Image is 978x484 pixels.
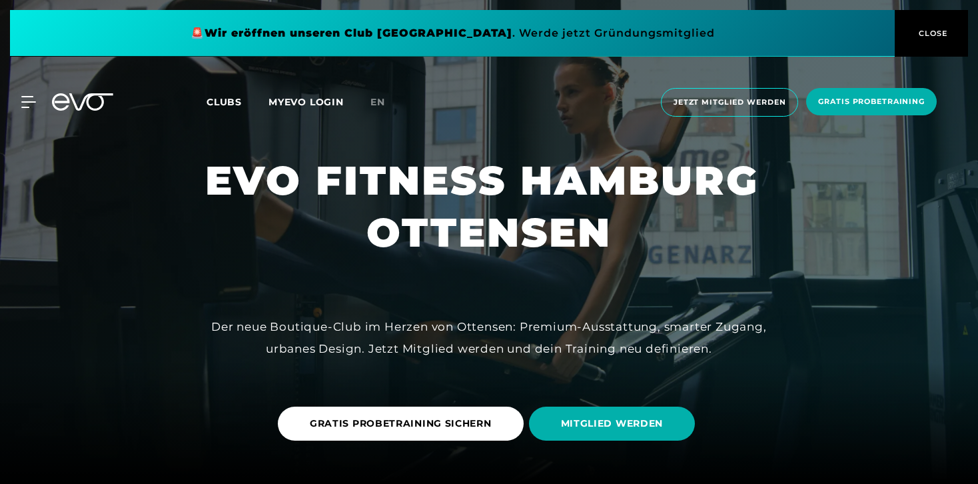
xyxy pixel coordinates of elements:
a: MITGLIED WERDEN [529,397,701,451]
a: Clubs [207,95,268,108]
a: en [370,95,401,110]
a: Gratis Probetraining [802,88,941,117]
span: Jetzt Mitglied werden [674,97,785,108]
a: GRATIS PROBETRAINING SICHERN [278,397,529,451]
span: GRATIS PROBETRAINING SICHERN [310,417,492,431]
span: en [370,96,385,108]
h1: EVO FITNESS HAMBURG OTTENSEN [205,155,773,259]
span: Clubs [207,96,242,108]
span: CLOSE [915,27,948,39]
div: Der neue Boutique-Club im Herzen von Ottensen: Premium-Ausstattung, smarter Zugang, urbanes Desig... [189,316,789,359]
a: MYEVO LOGIN [268,96,344,108]
span: Gratis Probetraining [818,96,925,107]
span: MITGLIED WERDEN [561,417,664,431]
button: CLOSE [895,10,968,57]
a: Jetzt Mitglied werden [657,88,802,117]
